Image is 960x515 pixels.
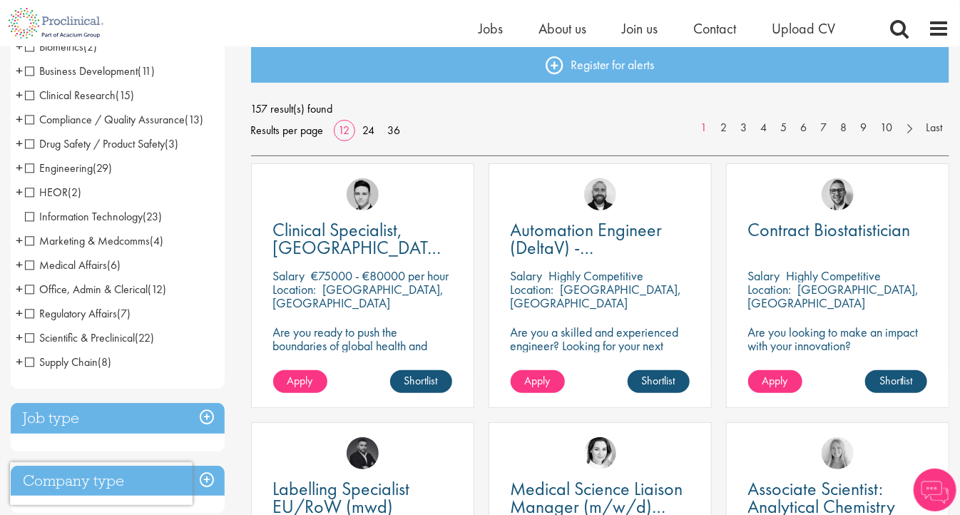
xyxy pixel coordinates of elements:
span: Compliance / Quality Assurance [25,112,203,127]
span: + [16,327,23,348]
span: Contract Biostatistician [748,218,911,242]
span: (4) [150,233,163,248]
span: Salary [511,267,543,284]
span: (7) [117,306,131,321]
span: Information Technology [25,209,162,224]
span: 157 result(s) found [251,98,950,120]
img: Fidan Beqiraj [347,437,379,469]
span: Clinical Research [25,88,116,103]
a: Join us [622,19,658,38]
a: Shortlist [390,370,452,393]
span: + [16,351,23,372]
iframe: reCAPTCHA [10,462,193,505]
a: 4 [753,120,774,136]
a: 36 [383,123,406,138]
span: Information Technology [25,209,143,224]
img: Jordan Kiely [584,178,616,210]
span: Supply Chain [25,355,111,369]
a: Jobs [479,19,503,38]
span: Office, Admin & Clerical [25,282,166,297]
span: Salary [748,267,780,284]
a: 24 [358,123,380,138]
span: Scientific & Preclinical [25,330,135,345]
span: (3) [165,136,178,151]
a: Apply [748,370,802,393]
a: Automation Engineer (DeltaV) - [GEOGRAPHIC_DATA] [511,221,690,257]
img: George Breen [822,178,854,210]
span: (13) [185,112,203,127]
span: + [16,157,23,178]
a: Upload CV [772,19,835,38]
span: Location: [511,281,554,297]
span: Apply [525,373,551,388]
a: About us [538,19,586,38]
p: Are you a skilled and experienced engineer? Looking for your next opportunity to assist with impa... [511,325,690,379]
a: 8 [833,120,854,136]
p: Are you ready to push the boundaries of global health and make a lasting impact? This role at a h... [273,325,452,407]
span: Clinical Specialist, [GEOGRAPHIC_DATA] - Cardiac [273,218,445,277]
span: (2) [83,39,97,54]
p: Highly Competitive [549,267,644,284]
span: Marketing & Medcomms [25,233,150,248]
a: Register for alerts [251,47,950,83]
span: Biometrics [25,39,97,54]
a: 1 [693,120,714,136]
img: Greta Prestel [584,437,616,469]
h3: Job type [11,403,225,434]
span: Regulatory Affairs [25,306,117,321]
span: Medical Affairs [25,257,107,272]
span: (11) [138,63,155,78]
span: (23) [143,209,162,224]
p: Highly Competitive [787,267,882,284]
p: Are you looking to make an impact with your innovation? [748,325,927,352]
a: 2 [713,120,734,136]
span: HEOR [25,185,81,200]
span: HEOR [25,185,68,200]
span: + [16,133,23,154]
span: Medical Affairs [25,257,121,272]
span: (8) [98,355,111,369]
span: + [16,36,23,57]
p: [GEOGRAPHIC_DATA], [GEOGRAPHIC_DATA] [511,281,682,311]
img: Connor Lynes [347,178,379,210]
a: 6 [793,120,814,136]
a: Contact [693,19,736,38]
span: Scientific & Preclinical [25,330,154,345]
span: Salary [273,267,305,284]
span: (29) [93,160,112,175]
span: + [16,278,23,300]
span: (2) [68,185,81,200]
p: €75000 - €80000 per hour [312,267,449,284]
span: Business Development [25,63,138,78]
span: Drug Safety / Product Safety [25,136,165,151]
span: (6) [107,257,121,272]
a: 9 [853,120,874,136]
a: 12 [334,123,355,138]
a: Contract Biostatistician [748,221,927,239]
a: Shannon Briggs [822,437,854,469]
span: Business Development [25,63,155,78]
span: + [16,60,23,81]
a: 7 [813,120,834,136]
span: + [16,302,23,324]
span: Drug Safety / Product Safety [25,136,178,151]
span: (12) [148,282,166,297]
span: + [16,181,23,203]
p: [GEOGRAPHIC_DATA], [GEOGRAPHIC_DATA] [748,281,919,311]
span: (22) [135,330,154,345]
a: Clinical Specialist, [GEOGRAPHIC_DATA] - Cardiac [273,221,452,257]
span: Engineering [25,160,112,175]
a: Shortlist [628,370,690,393]
span: Automation Engineer (DeltaV) - [GEOGRAPHIC_DATA] [511,218,683,277]
span: Results per page [251,120,324,141]
span: Marketing & Medcomms [25,233,163,248]
a: 10 [873,120,899,136]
